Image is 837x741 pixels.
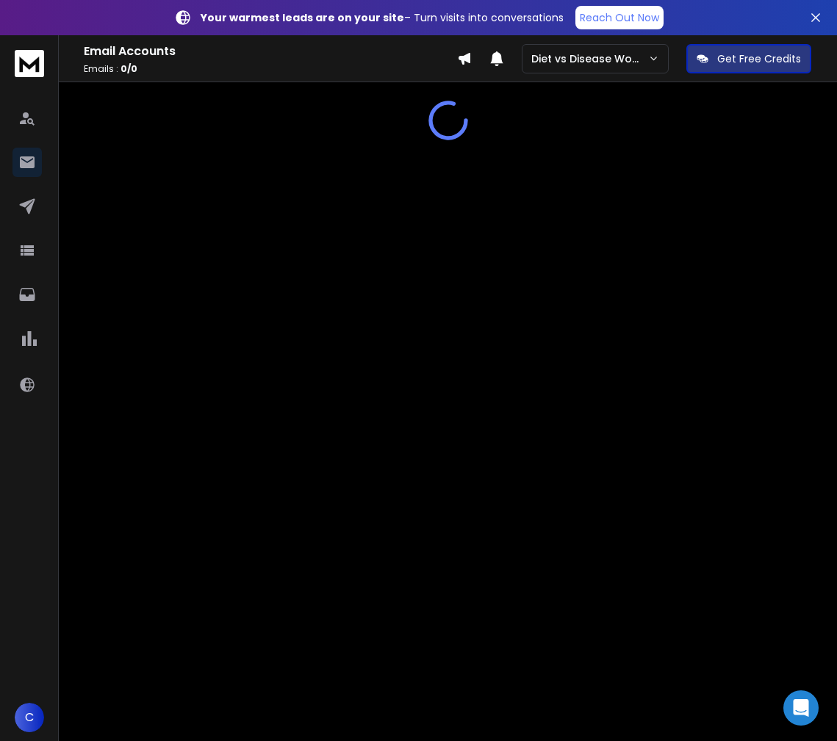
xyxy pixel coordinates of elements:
[575,6,664,29] a: Reach Out Now
[686,44,811,73] button: Get Free Credits
[121,62,137,75] span: 0 / 0
[15,50,44,77] img: logo
[201,10,404,25] strong: Your warmest leads are on your site
[201,10,564,25] p: – Turn visits into conversations
[84,63,457,75] p: Emails :
[15,703,44,732] button: C
[717,51,801,66] p: Get Free Credits
[580,10,659,25] p: Reach Out Now
[84,43,457,60] h1: Email Accounts
[783,690,819,726] div: Open Intercom Messenger
[531,51,648,66] p: Diet vs Disease Workspace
